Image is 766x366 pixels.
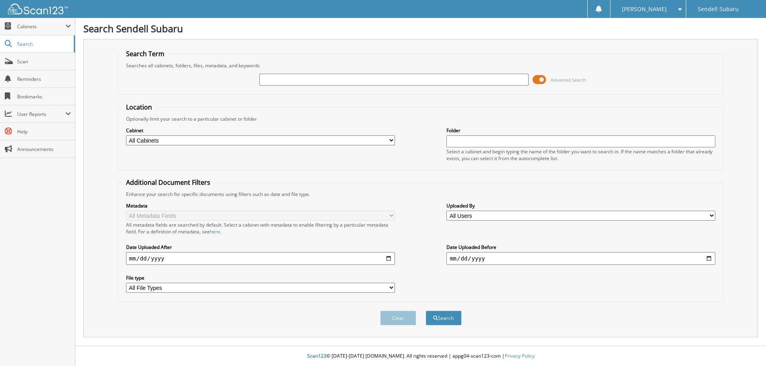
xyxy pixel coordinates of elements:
a: Privacy Policy [505,352,535,359]
a: here [210,228,220,235]
label: Folder [446,127,715,134]
label: Date Uploaded Before [446,244,715,251]
span: User Reports [17,111,65,117]
label: Metadata [126,202,395,209]
label: Uploaded By [446,202,715,209]
button: Clear [380,311,416,325]
legend: Additional Document Filters [122,178,214,187]
div: © [DATE]-[DATE] [DOMAIN_NAME]. All rights reserved | appg04-scan123-com | [75,346,766,366]
span: Bookmarks [17,93,71,100]
legend: Search Term [122,49,168,58]
label: Date Uploaded After [126,244,395,251]
legend: Location [122,103,156,112]
span: Advanced Search [551,77,586,83]
span: Scan123 [307,352,326,359]
div: Optionally limit your search to a particular cabinet or folder [122,115,720,122]
label: Cabinet [126,127,395,134]
span: Sendell Subaru [698,7,739,12]
span: [PERSON_NAME] [622,7,667,12]
div: Searches all cabinets, folders, files, metadata, and keywords [122,62,720,69]
h1: Search Sendell Subaru [83,22,758,35]
div: All metadata fields are searched by default. Select a cabinet with metadata to enable filtering b... [126,221,395,235]
span: Scan [17,58,71,65]
div: Enhance your search for specific documents using filters such as date and file type. [122,191,720,198]
span: Reminders [17,76,71,82]
span: Cabinets [17,23,65,30]
div: Select a cabinet and begin typing the name of the folder you want to search in. If the name match... [446,148,715,162]
span: Announcements [17,146,71,153]
input: end [446,252,715,265]
span: Help [17,128,71,135]
label: File type [126,274,395,281]
span: Search [17,41,70,47]
img: scan123-logo-white.svg [8,4,68,14]
iframe: Chat Widget [726,328,766,366]
input: start [126,252,395,265]
button: Search [426,311,462,325]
